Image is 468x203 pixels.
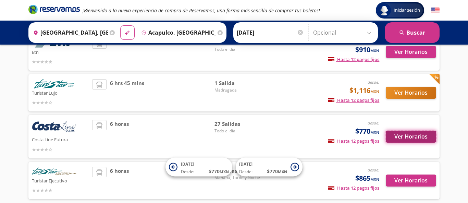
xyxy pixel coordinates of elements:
span: Todo el día [214,128,262,134]
span: $910 [355,45,379,55]
span: Todo el día [214,46,262,52]
em: desde: [368,120,379,126]
img: Turistar Ejecutivo [32,167,76,176]
span: 6 horas [110,38,129,65]
span: Hasta 12 pagos fijos [328,56,379,62]
span: Hasta 12 pagos fijos [328,185,379,191]
span: Mañana, Tarde y Noche [214,175,262,181]
span: 6 hrs 45 mins [110,79,144,106]
button: Buscar [385,22,440,43]
span: 6 horas [110,167,129,194]
span: Madrugada [214,87,262,93]
button: [DATE]Desde:$770MXN [165,158,232,177]
span: Hasta 12 pagos fijos [328,97,379,103]
p: Turistar Ejecutivo [32,176,89,184]
span: $1,116 [349,85,379,96]
input: Buscar Origen [30,24,108,41]
span: 6 horas [110,120,129,153]
span: [DATE] [239,161,253,167]
input: Elegir Fecha [237,24,304,41]
span: 27 Salidas [214,120,262,128]
span: [DATE] [181,161,194,167]
span: $ 770 [267,168,287,175]
small: MXN [370,177,379,182]
em: ¡Bienvenido a la nueva experiencia de compra de Reservamos, una forma más sencilla de comprar tus... [83,7,320,14]
span: Hasta 12 pagos fijos [328,138,379,144]
input: Buscar Destino [138,24,216,41]
span: Desde: [239,169,253,175]
small: MXN [370,130,379,135]
button: [DATE]Desde:$770MXN [236,158,303,177]
i: Brand Logo [28,4,80,14]
input: Opcional [313,24,374,41]
small: MXN [370,48,379,53]
button: Ver Horarios [386,46,436,58]
img: Costa Line Futura [32,120,76,135]
a: Brand Logo [28,4,80,16]
button: Ver Horarios [386,175,436,187]
small: MXN [370,89,379,94]
button: Ver Horarios [386,131,436,143]
p: Etn [32,48,89,56]
small: MXN [278,169,287,174]
img: Turistar Lujo [32,79,76,88]
p: Costa Line Futura [32,135,89,143]
span: $770 [355,126,379,136]
span: Desde: [181,169,194,175]
button: Ver Horarios [386,87,436,99]
span: 1 Salida [214,79,262,87]
p: Turistar Lujo [32,88,89,97]
em: desde: [368,167,379,173]
em: desde: [368,79,379,85]
span: Iniciar sesión [391,7,423,14]
small: MXN [220,169,229,174]
button: English [431,6,440,15]
span: $865 [355,173,379,183]
span: $ 770 [209,168,229,175]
